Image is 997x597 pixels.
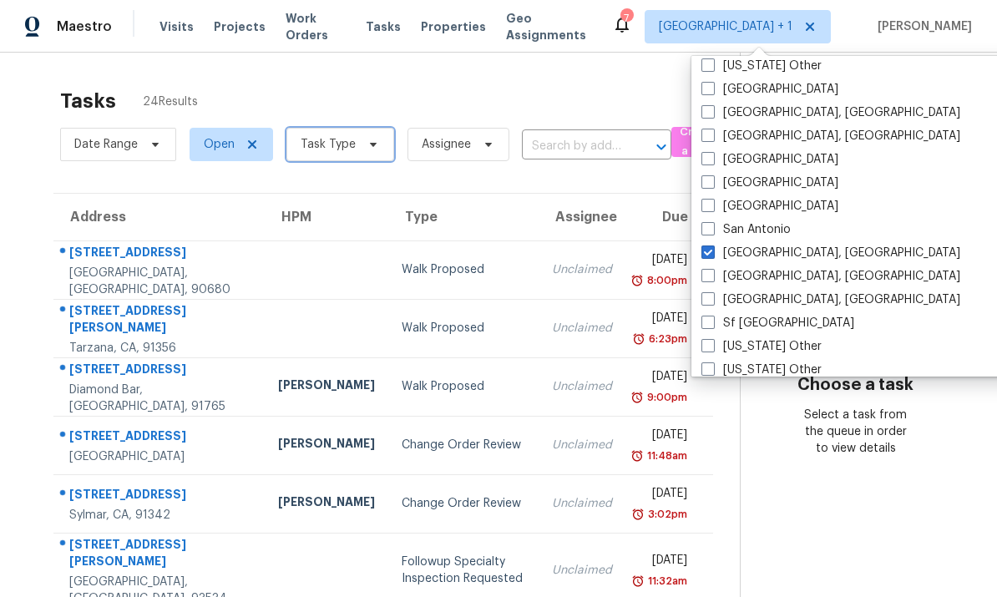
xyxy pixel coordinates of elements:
[701,315,854,331] label: Sf [GEOGRAPHIC_DATA]
[630,389,644,406] img: Overdue Alarm Icon
[639,368,687,389] div: [DATE]
[53,194,265,240] th: Address
[701,362,822,378] label: [US_STATE] Other
[645,573,687,589] div: 11:32am
[552,378,612,395] div: Unclaimed
[278,435,375,456] div: [PERSON_NAME]
[639,310,687,331] div: [DATE]
[57,18,112,35] span: Maestro
[639,427,687,448] div: [DATE]
[69,448,251,465] div: [GEOGRAPHIC_DATA]
[639,485,687,506] div: [DATE]
[552,320,612,336] div: Unclaimed
[659,18,792,35] span: [GEOGRAPHIC_DATA] + 1
[650,135,673,159] button: Open
[639,251,687,272] div: [DATE]
[552,437,612,453] div: Unclaimed
[701,338,822,355] label: [US_STATE] Other
[69,265,251,298] div: [GEOGRAPHIC_DATA], [GEOGRAPHIC_DATA], 90680
[421,18,486,35] span: Properties
[69,536,251,574] div: [STREET_ADDRESS][PERSON_NAME]
[214,18,266,35] span: Projects
[631,506,645,523] img: Overdue Alarm Icon
[644,389,687,406] div: 9:00pm
[701,81,838,98] label: [GEOGRAPHIC_DATA]
[402,437,525,453] div: Change Order Review
[69,302,251,340] div: [STREET_ADDRESS][PERSON_NAME]
[388,194,539,240] th: Type
[645,331,687,347] div: 6:23pm
[625,194,713,240] th: Due
[402,378,525,395] div: Walk Proposed
[278,377,375,397] div: [PERSON_NAME]
[631,573,645,589] img: Overdue Alarm Icon
[143,94,198,110] span: 24 Results
[798,407,913,457] div: Select a task from the queue in order to view details
[680,123,716,161] span: Create a Task
[644,448,687,464] div: 11:48am
[402,261,525,278] div: Walk Proposed
[632,331,645,347] img: Overdue Alarm Icon
[552,562,612,579] div: Unclaimed
[522,134,625,159] input: Search by address
[69,507,251,524] div: Sylmar, CA, 91342
[701,221,791,238] label: San Antonio
[639,552,687,573] div: [DATE]
[286,10,346,43] span: Work Orders
[402,554,525,587] div: Followup Specialty Inspection Requested
[645,506,687,523] div: 3:02pm
[630,272,644,289] img: Overdue Alarm Icon
[159,18,194,35] span: Visits
[630,448,644,464] img: Overdue Alarm Icon
[552,261,612,278] div: Unclaimed
[701,128,960,144] label: [GEOGRAPHIC_DATA], [GEOGRAPHIC_DATA]
[69,486,251,507] div: [STREET_ADDRESS]
[701,58,822,74] label: [US_STATE] Other
[366,21,401,33] span: Tasks
[701,268,960,285] label: [GEOGRAPHIC_DATA], [GEOGRAPHIC_DATA]
[871,18,972,35] span: [PERSON_NAME]
[422,136,471,153] span: Assignee
[552,495,612,512] div: Unclaimed
[69,340,251,357] div: Tarzana, CA, 91356
[301,136,356,153] span: Task Type
[69,244,251,265] div: [STREET_ADDRESS]
[797,377,913,393] h3: Choose a task
[69,382,251,415] div: Diamond Bar, [GEOGRAPHIC_DATA], 91765
[701,175,838,191] label: [GEOGRAPHIC_DATA]
[402,495,525,512] div: Change Order Review
[69,361,251,382] div: [STREET_ADDRESS]
[701,198,838,215] label: [GEOGRAPHIC_DATA]
[265,194,388,240] th: HPM
[60,93,116,109] h2: Tasks
[701,104,960,121] label: [GEOGRAPHIC_DATA], [GEOGRAPHIC_DATA]
[701,151,838,168] label: [GEOGRAPHIC_DATA]
[506,10,592,43] span: Geo Assignments
[402,320,525,336] div: Walk Proposed
[620,10,632,27] div: 7
[539,194,625,240] th: Assignee
[69,428,251,448] div: [STREET_ADDRESS]
[701,291,960,308] label: [GEOGRAPHIC_DATA], [GEOGRAPHIC_DATA]
[278,493,375,514] div: [PERSON_NAME]
[204,136,235,153] span: Open
[671,127,725,157] button: Create a Task
[74,136,138,153] span: Date Range
[701,245,960,261] label: [GEOGRAPHIC_DATA], [GEOGRAPHIC_DATA]
[644,272,687,289] div: 8:00pm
